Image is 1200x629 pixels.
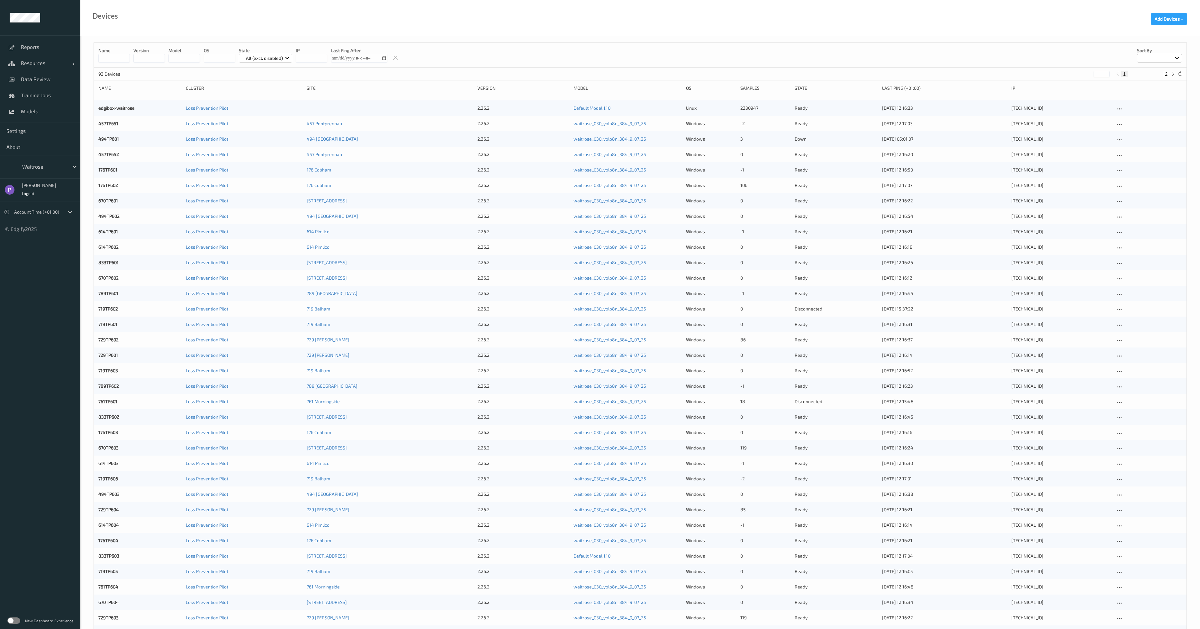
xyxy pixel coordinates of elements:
p: windows [686,136,736,142]
p: windows [686,337,736,343]
a: Default Model 1.10 [573,553,610,559]
a: Loss Prevention Pilot [186,522,228,528]
div: [DATE] 15:37:22 [882,306,1007,312]
a: 670TP604 [98,599,119,605]
p: windows [686,414,736,420]
div: 0 [740,321,790,328]
a: Loss Prevention Pilot [186,260,228,265]
p: model [168,47,200,54]
a: 176TP604 [98,538,118,543]
a: waitrose_030_yolo8n_384_9_07_25 [573,213,646,219]
a: 494TP602 [98,213,120,219]
div: 0 [740,352,790,358]
div: [DATE] 12:16:14 [882,352,1007,358]
div: 2.26.2 [477,306,569,312]
div: 2.26.2 [477,321,569,328]
div: Model [573,85,681,91]
p: ready [795,213,878,219]
a: Loss Prevention Pilot [186,321,228,327]
div: Last Ping (+01:00) [882,85,1007,91]
a: Loss Prevention Pilot [186,291,228,296]
div: 2.26.2 [477,290,569,297]
p: ready [795,352,878,358]
div: -1 [740,290,790,297]
a: 614TP604 [98,522,119,528]
a: waitrose_030_yolo8n_384_9_07_25 [573,152,646,157]
a: 457TP652 [98,152,119,157]
a: 789 [GEOGRAPHIC_DATA] [307,291,357,296]
p: windows [686,290,736,297]
div: [DATE] 12:17:07 [882,182,1007,189]
a: waitrose_030_yolo8n_384_9_07_25 [573,291,646,296]
div: [TECHNICAL_ID] [1011,136,1111,142]
div: 2.26.2 [477,383,569,389]
div: 2.26.2 [477,213,569,219]
div: 106 [740,182,790,189]
a: waitrose_030_yolo8n_384_9_07_25 [573,569,646,574]
a: waitrose_030_yolo8n_384_9_07_25 [573,507,646,512]
div: 86 [740,337,790,343]
a: 494TP601 [98,136,119,142]
a: Loss Prevention Pilot [186,306,228,311]
a: 789 [GEOGRAPHIC_DATA] [307,383,357,389]
div: 2.26.2 [477,352,569,358]
a: Loss Prevention Pilot [186,352,228,358]
a: waitrose_030_yolo8n_384_9_07_25 [573,476,646,481]
a: Loss Prevention Pilot [186,167,228,172]
div: [TECHNICAL_ID] [1011,367,1111,374]
div: 2.26.2 [477,398,569,405]
p: State [239,47,293,54]
button: 1 [1121,71,1128,77]
a: Loss Prevention Pilot [186,476,228,481]
div: [DATE] 12:16:24 [882,445,1007,451]
div: [TECHNICAL_ID] [1011,290,1111,297]
div: 2.26.2 [477,414,569,420]
a: 670TP603 [98,445,119,450]
div: [TECHNICAL_ID] [1011,213,1111,219]
div: [TECHNICAL_ID] [1011,198,1111,204]
a: 719TP602 [98,306,118,311]
div: 2.26.2 [477,105,569,111]
div: [TECHNICAL_ID] [1011,321,1111,328]
p: windows [686,228,736,235]
div: [DATE] 12:16:23 [882,383,1007,389]
div: 2.26.2 [477,275,569,281]
a: 833TP603 [98,553,119,559]
a: waitrose_030_yolo8n_384_9_07_25 [573,136,646,142]
a: 614TP601 [98,229,118,234]
div: 0 [740,429,790,436]
a: Loss Prevention Pilot [186,399,228,404]
a: waitrose_030_yolo8n_384_9_07_25 [573,182,646,188]
div: 18 [740,398,790,405]
a: waitrose_030_yolo8n_384_9_07_25 [573,306,646,311]
p: windows [686,182,736,189]
div: 2.26.2 [477,259,569,266]
a: Loss Prevention Pilot [186,152,228,157]
a: 614 Pimlico [307,229,329,234]
p: ready [795,290,878,297]
div: [TECHNICAL_ID] [1011,228,1111,235]
div: [DATE] 12:16:21 [882,228,1007,235]
p: ready [795,321,878,328]
div: 0 [740,151,790,158]
div: [DATE] 12:16:54 [882,213,1007,219]
div: -1 [740,383,790,389]
a: 494 [GEOGRAPHIC_DATA] [307,213,358,219]
a: Loss Prevention Pilot [186,445,228,450]
a: Loss Prevention Pilot [186,414,228,420]
a: 729TP601 [98,352,118,358]
a: 719 Balham [307,368,330,373]
a: 176 Cobham [307,538,331,543]
div: [DATE] 12:16:22 [882,198,1007,204]
div: Site [307,85,473,91]
div: 0 [740,306,790,312]
p: Sort by [1137,47,1182,54]
div: 2.26.2 [477,460,569,467]
p: ready [795,275,878,281]
a: 729 [PERSON_NAME] [307,615,349,620]
div: Cluster [186,85,302,91]
a: Loss Prevention Pilot [186,538,228,543]
a: Loss Prevention Pilot [186,275,228,281]
a: 457TP651 [98,121,118,126]
p: windows [686,198,736,204]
